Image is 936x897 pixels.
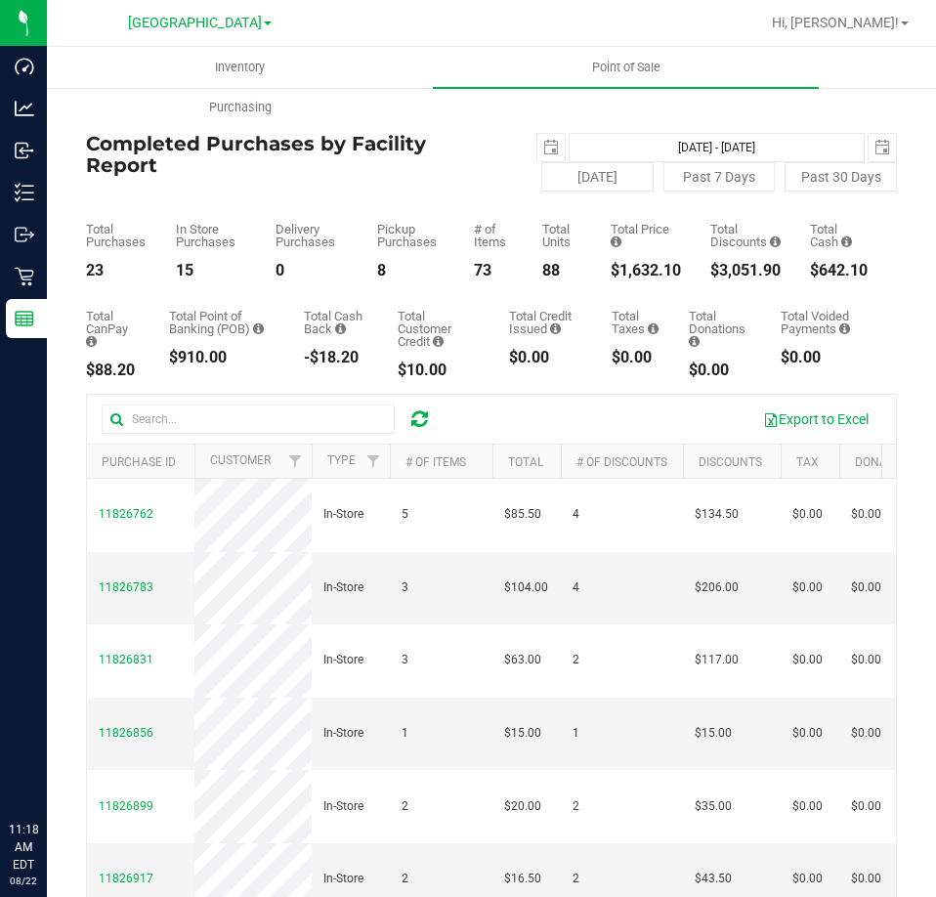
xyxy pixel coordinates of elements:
[9,874,38,888] p: 08/22
[611,235,621,248] i: Sum of the total prices of all purchases in the date range.
[504,797,541,816] span: $20.00
[99,799,153,813] span: 11826899
[869,134,896,161] span: select
[102,405,395,434] input: Search...
[851,578,881,597] span: $0.00
[792,797,823,816] span: $0.00
[750,403,881,436] button: Export to Excel
[433,47,819,88] a: Point of Sale
[47,47,433,88] a: Inventory
[15,309,34,328] inline-svg: Reports
[648,322,659,335] i: Sum of the total taxes for all purchases in the date range.
[695,870,732,888] span: $43.50
[47,87,433,128] a: Purchasing
[550,322,561,335] i: Sum of all account credit issued for all refunds from returned purchases in the date range.
[169,350,276,365] div: $910.00
[695,724,732,743] span: $15.00
[611,223,681,248] div: Total Price
[15,57,34,76] inline-svg: Dashboard
[86,133,491,176] h4: Completed Purchases by Facility Report
[99,580,153,594] span: 11826783
[86,263,147,278] div: 23
[663,162,776,192] button: Past 7 Days
[504,651,541,669] span: $63.00
[15,267,34,286] inline-svg: Retail
[86,223,147,248] div: Total Purchases
[841,235,852,248] i: Sum of the successful, non-voided cash payment transactions for all purchases in the date range. ...
[611,263,681,278] div: $1,632.10
[402,651,408,669] span: 3
[770,235,781,248] i: Sum of the discount values applied to the all purchases in the date range.
[689,310,751,348] div: Total Donations
[695,797,732,816] span: $35.00
[851,870,881,888] span: $0.00
[323,651,363,669] span: In-Store
[402,505,408,524] span: 5
[402,870,408,888] span: 2
[851,797,881,816] span: $0.00
[99,507,153,521] span: 11826762
[573,797,579,816] span: 2
[86,310,140,348] div: Total CanPay
[474,223,513,248] div: # of Items
[358,445,390,478] a: Filter
[276,223,347,248] div: Delivery Purchases
[402,578,408,597] span: 3
[792,651,823,669] span: $0.00
[710,263,781,278] div: $3,051.90
[573,578,579,597] span: 4
[210,453,271,467] a: Customer
[323,578,363,597] span: In-Store
[689,363,751,378] div: $0.00
[323,505,363,524] span: In-Store
[573,505,579,524] span: 4
[542,263,581,278] div: 88
[15,183,34,202] inline-svg: Inventory
[327,453,356,467] a: Type
[377,223,445,248] div: Pickup Purchases
[335,322,346,335] i: Sum of the cash-back amounts from rounded-up electronic payments for all purchases in the date ra...
[128,15,262,31] span: [GEOGRAPHIC_DATA]
[402,724,408,743] span: 1
[405,455,466,469] a: # of Items
[695,651,739,669] span: $117.00
[433,335,444,348] i: Sum of the successful, non-voided payments using account credit for all purchases in the date range.
[792,870,823,888] span: $0.00
[772,15,899,30] span: Hi, [PERSON_NAME]!
[323,797,363,816] span: In-Store
[792,724,823,743] span: $0.00
[796,455,819,469] a: Tax
[781,310,868,335] div: Total Voided Payments
[689,335,700,348] i: Sum of all round-up-to-next-dollar total price adjustments for all purchases in the date range.
[99,726,153,740] span: 11826856
[279,445,312,478] a: Filter
[323,724,363,743] span: In-Store
[9,821,38,874] p: 11:18 AM EDT
[377,263,445,278] div: 8
[573,724,579,743] span: 1
[695,578,739,597] span: $206.00
[792,505,823,524] span: $0.00
[504,724,541,743] span: $15.00
[542,223,581,248] div: Total Units
[851,724,881,743] span: $0.00
[86,363,140,378] div: $88.20
[15,99,34,118] inline-svg: Analytics
[504,505,541,524] span: $85.50
[612,350,659,365] div: $0.00
[573,651,579,669] span: 2
[541,162,654,192] button: [DATE]
[304,350,368,365] div: -$18.20
[509,350,581,365] div: $0.00
[781,350,868,365] div: $0.00
[851,651,881,669] span: $0.00
[851,505,881,524] span: $0.00
[792,578,823,597] span: $0.00
[504,870,541,888] span: $16.50
[839,322,850,335] i: Sum of all voided payment transaction amounts, excluding tips and transaction fees, for all purch...
[699,455,762,469] a: Discounts
[785,162,897,192] button: Past 30 Days
[508,455,543,469] a: Total
[855,455,913,469] a: Donation
[695,505,739,524] span: $134.50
